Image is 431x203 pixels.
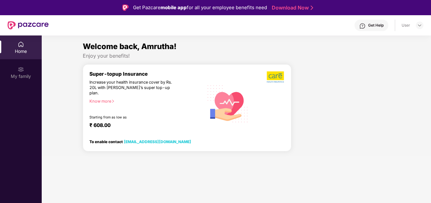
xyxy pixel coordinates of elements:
[402,23,410,28] div: User
[417,23,422,28] img: svg+xml;base64,PHN2ZyBpZD0iRHJvcGRvd24tMzJ4MzIiIHhtbG5zPSJodHRwOi8vd3d3LnczLm9yZy8yMDAwL3N2ZyIgd2...
[89,80,176,96] div: Increase your health insurance cover by Rs. 20L with [PERSON_NAME]’s super top-up plan.
[89,71,203,77] div: Super-topup Insurance
[203,79,252,128] img: svg+xml;base64,PHN2ZyB4bWxucz0iaHR0cDovL3d3dy53My5vcmcvMjAwMC9zdmciIHhtbG5zOnhsaW5rPSJodHRwOi8vd3...
[18,41,24,48] img: svg+xml;base64,PHN2ZyBpZD0iSG9tZSIgeG1sbnM9Imh0dHA6Ly93d3cudzMub3JnLzIwMDAvc3ZnIiB3aWR0aD0iMjAiIG...
[89,115,177,120] div: Starting from as low as
[111,99,115,103] span: right
[122,4,129,11] img: Logo
[89,139,191,144] div: To enable contact
[272,4,311,11] a: Download Now
[124,139,191,144] a: [EMAIL_ADDRESS][DOMAIN_NAME]
[83,42,177,51] span: Welcome back, Amrutha!
[359,23,366,29] img: svg+xml;base64,PHN2ZyBpZD0iSGVscC0zMngzMiIgeG1sbnM9Imh0dHA6Ly93d3cudzMub3JnLzIwMDAvc3ZnIiB3aWR0aD...
[89,99,200,103] div: Know more
[311,4,313,11] img: Stroke
[368,23,384,28] div: Get Help
[133,4,267,11] div: Get Pazcare for all your employee benefits need
[8,21,49,29] img: New Pazcare Logo
[89,122,197,130] div: ₹ 608.00
[161,4,187,10] strong: mobile app
[83,53,390,59] div: Enjoy your benefits!
[267,71,285,83] img: b5dec4f62d2307b9de63beb79f102df3.png
[18,66,24,73] img: svg+xml;base64,PHN2ZyB3aWR0aD0iMjAiIGhlaWdodD0iMjAiIHZpZXdCb3g9IjAgMCAyMCAyMCIgZmlsbD0ibm9uZSIgeG...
